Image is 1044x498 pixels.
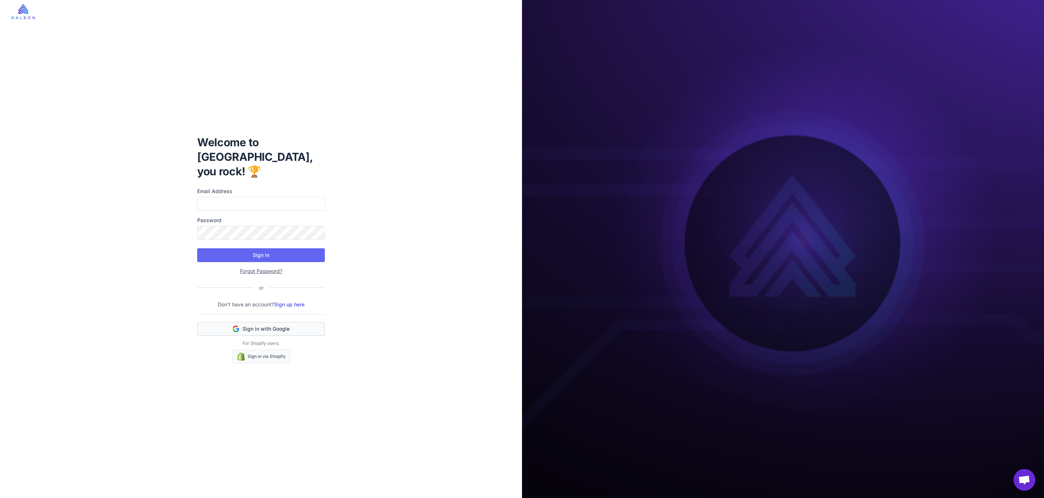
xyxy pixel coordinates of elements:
[274,301,304,307] a: Sign up here
[197,135,325,179] h1: Welcome to [GEOGRAPHIC_DATA], you rock! 🏆
[12,4,35,19] img: raleon-logo-whitebg.9aac0268.jpg
[232,350,290,363] a: Sign in via Shopify
[197,187,325,195] label: Email Address
[1014,469,1035,491] div: Open chat
[253,284,269,292] div: or
[197,301,325,309] p: Don't have an account?
[240,268,282,274] a: Forgot Password?
[243,325,290,332] span: Sign in with Google
[197,322,325,336] button: Sign in with Google
[197,248,325,262] button: Sign In
[197,216,325,224] label: Password
[197,340,325,347] p: For Shopify users:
